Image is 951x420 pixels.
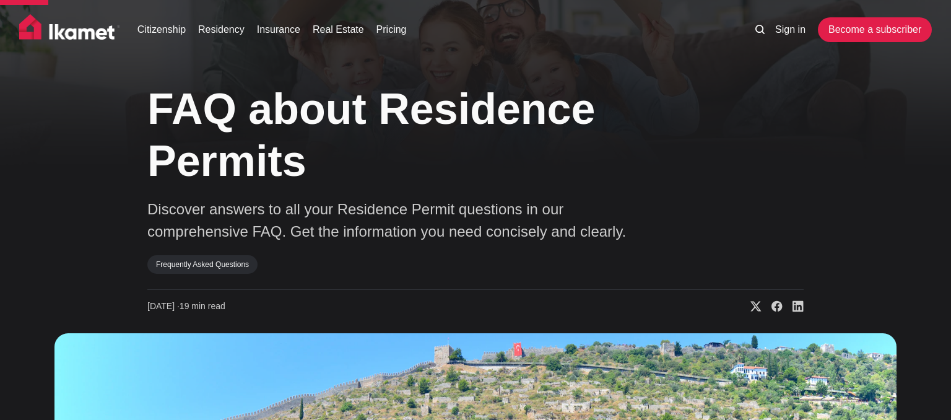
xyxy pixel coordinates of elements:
span: [DATE] ∙ [147,301,180,311]
img: Ikamet home [19,14,121,45]
a: Frequently Asked Questions [147,255,258,274]
a: Become a subscriber [818,17,932,42]
time: 19 min read [147,300,225,313]
a: Insurance [257,22,300,37]
h1: FAQ about Residence Permits [147,83,680,187]
a: Share on Linkedin [783,300,804,313]
a: Sign in [775,22,806,37]
a: Citizenship [137,22,186,37]
a: Real Estate [313,22,364,37]
p: Discover answers to all your Residence Permit questions in our comprehensive FAQ. Get the informa... [147,198,643,243]
a: Residency [198,22,245,37]
a: Pricing [376,22,407,37]
a: Share on X [740,300,762,313]
a: Share on Facebook [762,300,783,313]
